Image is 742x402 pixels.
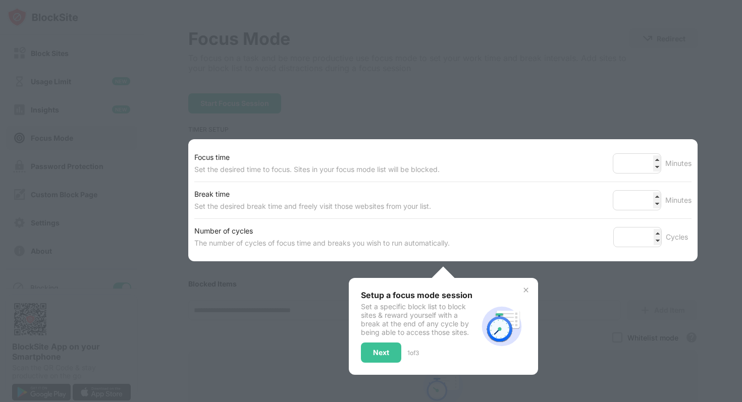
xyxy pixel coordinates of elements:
[665,194,692,206] div: Minutes
[665,157,692,169] div: Minutes
[194,225,450,237] div: Number of cycles
[373,349,389,357] div: Next
[194,237,450,249] div: The number of cycles of focus time and breaks you wish to run automatically.
[361,290,478,300] div: Setup a focus mode session
[194,151,440,163] div: Focus time
[194,200,431,212] div: Set the desired break time and freely visit those websites from your list.
[407,349,419,357] div: 1 of 3
[478,302,526,351] img: focus-mode-timer.svg
[194,188,431,200] div: Break time
[194,163,440,176] div: Set the desired time to focus. Sites in your focus mode list will be blocked.
[522,286,530,294] img: x-button.svg
[361,302,478,336] div: Set a specific block list to block sites & reward yourself with a break at the end of any cycle b...
[666,231,692,243] div: Cycles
